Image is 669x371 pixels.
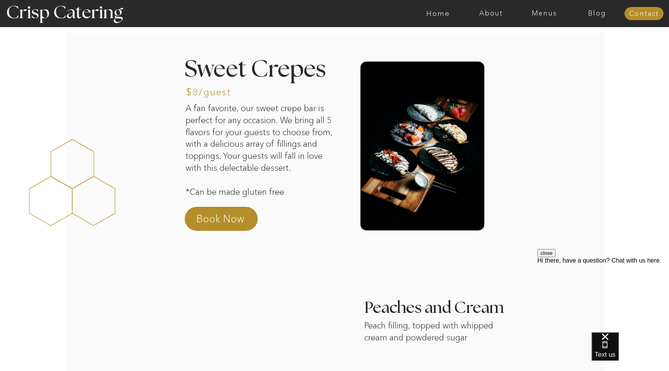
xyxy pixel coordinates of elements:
a: Blog [571,10,624,17]
h2: Sweet Crepes [185,58,333,105]
a: About [465,10,518,17]
p: A fan favorite, our sweet crepe bar is perfect for any occasion. We bring all 5 flavors for your ... [185,103,338,201]
a: Book Now [196,212,264,230]
iframe: podium webchat widget prompt [537,249,669,342]
h3: $8/guest [186,88,250,99]
a: Menus [518,10,571,17]
p: Peach filling, topped with whipped cream and powdered sugar [364,320,505,348]
h3: Peaches and Cream [364,300,505,317]
a: Contact [624,10,664,18]
a: Home [412,10,465,17]
iframe: podium webchat widget bubble [592,332,669,371]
